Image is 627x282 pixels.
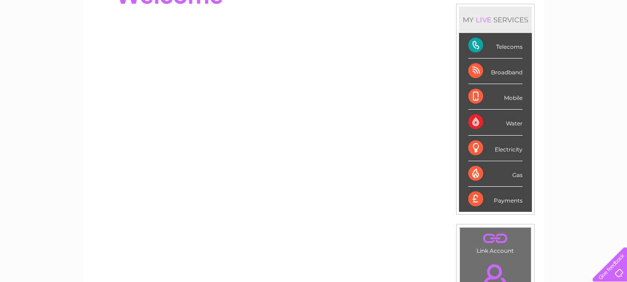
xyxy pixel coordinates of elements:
[459,227,531,256] td: Link Account
[464,39,481,46] a: Water
[468,187,523,212] div: Payments
[546,39,560,46] a: Blog
[459,7,532,33] div: MY SERVICES
[468,161,523,187] div: Gas
[468,136,523,161] div: Electricity
[596,39,618,46] a: Log out
[468,84,523,110] div: Mobile
[468,59,523,84] div: Broadband
[462,230,529,246] a: .
[95,5,533,45] div: Clear Business is a trading name of Verastar Limited (registered in [GEOGRAPHIC_DATA] No. 3667643...
[22,24,69,52] img: logo.png
[452,5,516,16] a: 0333 014 3131
[487,39,507,46] a: Energy
[468,33,523,59] div: Telecoms
[565,39,588,46] a: Contact
[513,39,541,46] a: Telecoms
[474,15,493,24] div: LIVE
[468,110,523,135] div: Water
